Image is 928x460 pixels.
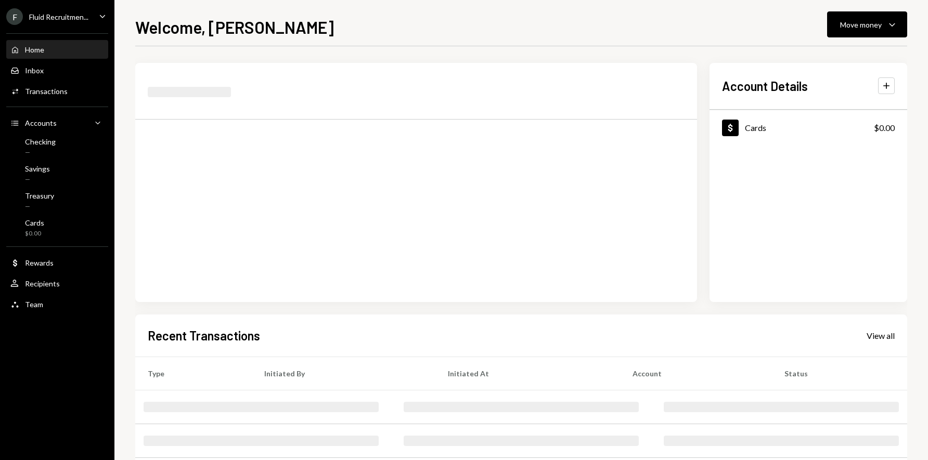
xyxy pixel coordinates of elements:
[6,253,108,272] a: Rewards
[25,218,44,227] div: Cards
[25,258,54,267] div: Rewards
[6,40,108,59] a: Home
[867,330,895,341] a: View all
[6,113,108,132] a: Accounts
[25,66,44,75] div: Inbox
[827,11,907,37] button: Move money
[25,87,68,96] div: Transactions
[6,274,108,293] a: Recipients
[620,357,771,390] th: Account
[840,19,882,30] div: Move money
[135,17,334,37] h1: Welcome, [PERSON_NAME]
[25,202,54,211] div: —
[6,215,108,240] a: Cards$0.00
[722,77,808,95] h2: Account Details
[25,229,44,238] div: $0.00
[135,357,252,390] th: Type
[6,295,108,313] a: Team
[6,82,108,100] a: Transactions
[25,279,60,288] div: Recipients
[6,134,108,159] a: Checking—
[874,122,895,134] div: $0.00
[772,357,907,390] th: Status
[25,148,56,157] div: —
[435,357,621,390] th: Initiated At
[25,119,57,127] div: Accounts
[6,188,108,213] a: Treasury—
[6,8,23,25] div: F
[252,357,435,390] th: Initiated By
[6,61,108,80] a: Inbox
[25,137,56,146] div: Checking
[25,45,44,54] div: Home
[867,331,895,341] div: View all
[25,300,43,309] div: Team
[148,327,260,344] h2: Recent Transactions
[6,161,108,186] a: Savings—
[25,191,54,200] div: Treasury
[25,164,50,173] div: Savings
[745,123,766,133] div: Cards
[710,110,907,145] a: Cards$0.00
[29,12,88,21] div: Fluid Recruitmen...
[25,175,50,184] div: —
